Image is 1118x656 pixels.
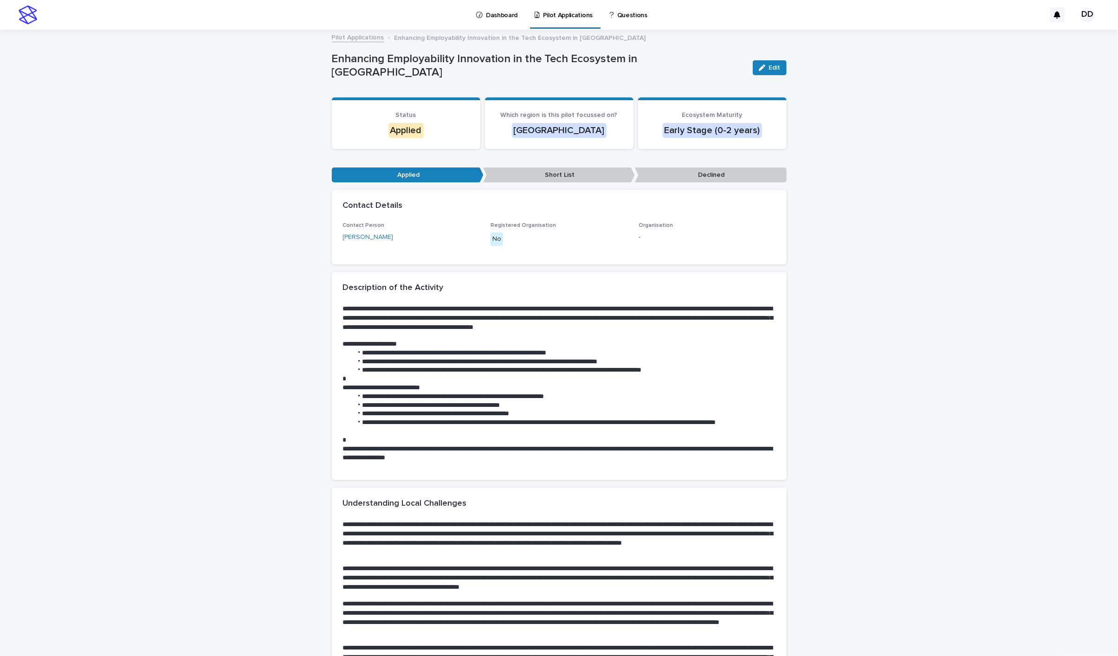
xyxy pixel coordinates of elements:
a: [PERSON_NAME] [343,232,394,242]
span: Status [396,112,416,118]
div: [GEOGRAPHIC_DATA] [512,123,607,138]
p: Enhancing Employability Innovation in the Tech Ecosystem in [GEOGRAPHIC_DATA] [332,52,745,79]
span: Ecosystem Maturity [682,112,743,118]
span: Contact Person [343,223,385,228]
img: stacker-logo-s-only.png [19,6,37,24]
div: Early Stage (0-2 years) [663,123,762,138]
h2: Contact Details [343,201,403,211]
div: DD [1080,7,1095,22]
span: Edit [769,64,781,71]
button: Edit [753,60,787,75]
a: Pilot Applications [332,32,384,42]
p: - [639,232,775,242]
span: Organisation [639,223,673,228]
span: Which region is this pilot focussed on? [501,112,618,118]
p: Short List [483,167,635,183]
p: Applied [332,167,484,183]
h2: Understanding Local Challenges [343,499,467,509]
div: Applied [388,123,424,138]
span: Registered Organisation [491,223,556,228]
h2: Description of the Activity [343,283,444,293]
p: Declined [635,167,787,183]
div: No [491,232,503,246]
p: Enhancing Employability Innovation in the Tech Ecosystem in [GEOGRAPHIC_DATA] [394,32,646,42]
